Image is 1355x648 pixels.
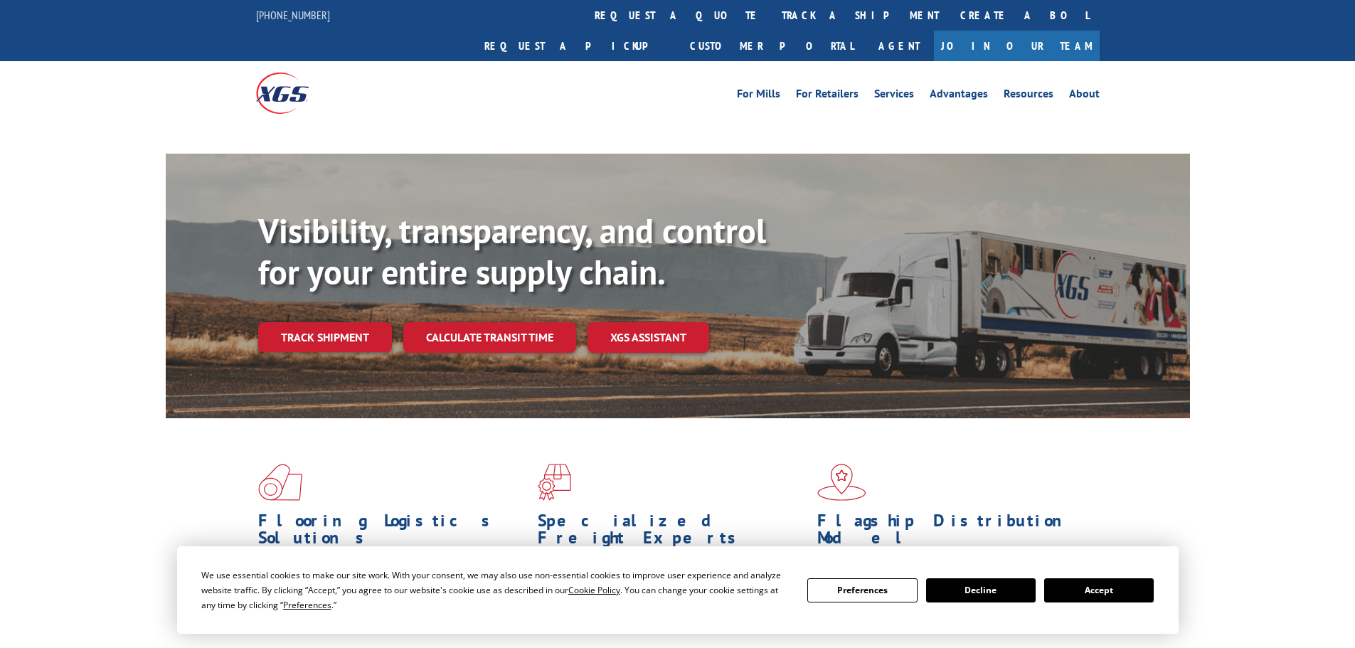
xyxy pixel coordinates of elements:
[817,464,866,501] img: xgs-icon-flagship-distribution-model-red
[796,88,859,104] a: For Retailers
[934,31,1100,61] a: Join Our Team
[874,88,914,104] a: Services
[930,88,988,104] a: Advantages
[588,322,709,353] a: XGS ASSISTANT
[679,31,864,61] a: Customer Portal
[258,208,766,294] b: Visibility, transparency, and control for your entire supply chain.
[256,8,330,22] a: [PHONE_NUMBER]
[283,599,331,611] span: Preferences
[201,568,790,612] div: We use essential cookies to make our site work. With your consent, we may also use non-essential ...
[817,512,1086,553] h1: Flagship Distribution Model
[1044,578,1154,602] button: Accept
[177,546,1179,634] div: Cookie Consent Prompt
[258,464,302,501] img: xgs-icon-total-supply-chain-intelligence-red
[538,512,807,553] h1: Specialized Freight Experts
[568,584,620,596] span: Cookie Policy
[1069,88,1100,104] a: About
[1004,88,1053,104] a: Resources
[926,578,1036,602] button: Decline
[474,31,679,61] a: Request a pickup
[403,322,576,353] a: Calculate transit time
[864,31,934,61] a: Agent
[538,464,571,501] img: xgs-icon-focused-on-flooring-red
[258,322,392,352] a: Track shipment
[807,578,917,602] button: Preferences
[258,512,527,553] h1: Flooring Logistics Solutions
[737,88,780,104] a: For Mills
